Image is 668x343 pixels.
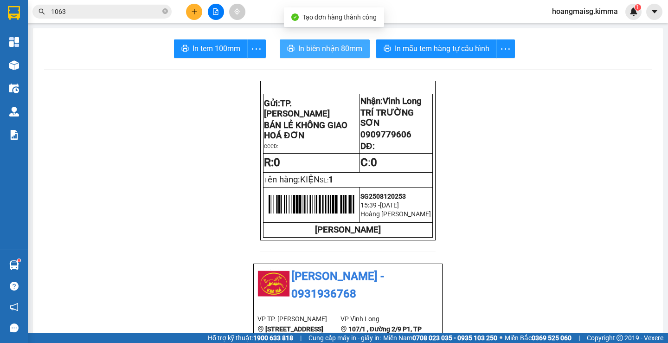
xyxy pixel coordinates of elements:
[287,45,295,53] span: printer
[383,96,422,106] span: Vĩnh Long
[264,98,330,119] span: TP. [PERSON_NAME]
[380,201,399,209] span: [DATE]
[268,175,320,185] span: ên hàng:
[234,8,240,15] span: aim
[186,4,202,20] button: plus
[257,325,323,343] b: [STREET_ADDRESS][PERSON_NAME]
[18,259,20,262] sup: 1
[646,4,662,20] button: caret-down
[360,108,414,128] span: TRÍ TRƯỜNG SƠN
[360,129,411,140] span: 0909779606
[371,156,377,169] span: 0
[89,30,154,41] div: VỈNH THUẬN
[191,8,198,15] span: plus
[9,60,19,70] img: warehouse-icon
[300,333,302,343] span: |
[545,6,625,17] span: hoangmaisg.kimma
[302,13,377,21] span: Tạo đơn hàng thành công
[340,325,422,343] b: 107/1 , Đường 2/9 P1, TP Vĩnh Long
[193,43,240,54] span: In tem 100mm
[247,39,266,58] button: more
[10,282,19,291] span: question-circle
[264,120,347,141] span: BÁN LẺ KHÔNG GIAO HOÁ ĐƠN
[264,156,280,169] strong: R:
[174,39,248,58] button: printerIn tem 100mm
[229,4,245,20] button: aim
[340,314,424,324] li: VP Vĩnh Long
[376,39,497,58] button: printerIn mẫu tem hàng tự cấu hình
[328,175,334,185] span: 1
[257,326,264,332] span: environment
[320,176,328,184] span: SL:
[650,7,659,16] span: caret-down
[208,333,293,343] span: Hỗ trợ kỹ thuật:
[9,84,19,93] img: warehouse-icon
[315,225,381,235] strong: [PERSON_NAME]
[10,324,19,332] span: message
[298,43,362,54] span: In biên nhận 80mm
[360,193,406,200] span: SG2508120253
[212,8,219,15] span: file-add
[308,333,381,343] span: Cung cấp máy in - giấy in:
[8,30,82,52] div: BÁN LẺ KHÔNG GIAO HOÁ ĐƠN
[9,37,19,47] img: dashboard-icon
[8,6,20,20] img: logo-vxr
[496,39,515,58] button: more
[291,13,299,21] span: check-circle
[39,8,45,15] span: search
[635,4,641,11] sup: 1
[280,39,370,58] button: printerIn biên nhận 80mm
[300,175,320,185] span: KIỆN
[8,9,22,19] span: Gửi:
[395,43,489,54] span: In mẫu tem hàng tự cấu hình
[500,336,502,340] span: ⚪️
[360,156,377,169] span: :
[51,6,161,17] input: Tìm tên, số ĐT hoặc mã đơn
[412,334,497,342] strong: 0708 023 035 - 0935 103 250
[162,8,168,14] span: close-circle
[87,60,121,70] span: Chưa thu
[264,143,278,149] span: CCCD:
[162,7,168,16] span: close-circle
[264,98,330,119] span: Gửi:
[532,334,572,342] strong: 0369 525 060
[274,156,280,169] span: 0
[208,4,224,20] button: file-add
[89,8,154,30] div: Vĩnh Long
[9,107,19,116] img: warehouse-icon
[9,260,19,270] img: warehouse-icon
[89,9,111,19] span: Nhận:
[505,333,572,343] span: Miền Bắc
[360,96,422,106] span: Nhận:
[629,7,638,16] img: icon-new-feature
[8,8,82,30] div: TP. [PERSON_NAME]
[248,43,265,55] span: more
[181,45,189,53] span: printer
[257,268,290,300] img: logo.jpg
[264,176,320,184] span: T
[360,210,431,218] span: Hoàng [PERSON_NAME]
[360,156,368,169] strong: C
[89,41,154,54] div: 0903163808
[340,326,347,332] span: environment
[360,201,380,209] span: 15:39 -
[384,45,391,53] span: printer
[257,268,438,303] li: [PERSON_NAME] - 0931936768
[383,333,497,343] span: Miền Nam
[636,4,639,11] span: 1
[9,130,19,140] img: solution-icon
[578,333,580,343] span: |
[257,314,340,324] li: VP TP. [PERSON_NAME]
[497,43,514,55] span: more
[10,303,19,311] span: notification
[617,335,623,341] span: copyright
[360,141,374,151] span: DĐ:
[253,334,293,342] strong: 1900 633 818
